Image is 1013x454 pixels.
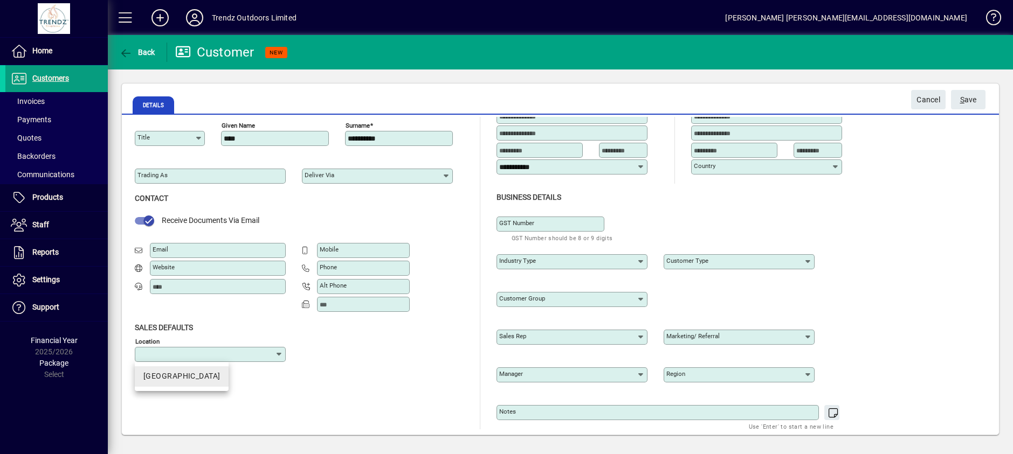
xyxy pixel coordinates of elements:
span: Staff [32,220,49,229]
mat-label: Customer group [499,295,545,302]
mat-label: Deliver via [305,171,334,179]
span: Back [119,48,155,57]
span: Business details [497,193,561,201]
span: S [960,95,964,104]
a: Backorders [5,147,108,165]
div: Customer [175,44,254,61]
mat-label: Email [153,246,168,253]
span: Products [32,193,63,201]
span: Payments [11,115,51,124]
mat-label: Website [153,263,175,271]
button: Back [116,43,158,62]
span: Home [32,46,52,55]
button: Profile [177,8,212,27]
mat-label: Sales rep [499,332,526,340]
div: [GEOGRAPHIC_DATA] [143,371,220,382]
span: Financial Year [31,336,78,345]
div: Trendz Outdoors Limited [212,9,297,26]
mat-hint: GST Number should be 8 or 9 digits [512,232,613,244]
mat-label: Country [694,162,715,170]
span: Settings [32,275,60,284]
span: Cancel [916,91,940,109]
mat-option: New Plymouth [135,366,229,387]
span: Receive Documents Via Email [162,216,259,225]
a: Products [5,184,108,211]
span: Communications [11,170,74,179]
a: Settings [5,267,108,294]
span: Package [39,359,68,367]
mat-label: Location [135,337,160,345]
mat-label: Notes [499,408,516,415]
button: Add [143,8,177,27]
mat-label: Phone [320,263,337,271]
mat-label: Mobile [320,246,339,253]
a: Support [5,294,108,321]
span: Invoices [11,97,45,106]
span: ave [960,91,977,109]
span: Sales defaults [135,323,193,332]
a: Reports [5,239,108,266]
mat-label: Title [137,134,150,141]
a: Payments [5,110,108,129]
mat-label: Region [666,370,685,378]
div: [PERSON_NAME] [PERSON_NAME][EMAIL_ADDRESS][DOMAIN_NAME] [725,9,967,26]
mat-label: Surname [346,122,370,129]
mat-label: Customer type [666,257,708,264]
app-page-header-button: Back [108,43,167,62]
mat-label: GST Number [499,219,534,227]
span: Backorders [11,152,56,160]
span: Support [32,303,59,311]
button: Cancel [911,90,946,109]
mat-label: Industry type [499,257,536,264]
mat-label: Given name [222,122,255,129]
span: Quotes [11,134,42,142]
a: Communications [5,165,108,184]
mat-hint: Use 'Enter' to start a new line [749,420,833,432]
span: Details [133,96,174,114]
button: Save [951,90,986,109]
mat-label: Alt Phone [320,282,347,289]
mat-label: Marketing/ Referral [666,332,720,340]
a: Quotes [5,129,108,147]
mat-label: Manager [499,370,523,378]
mat-label: Trading as [137,171,168,179]
a: Home [5,38,108,65]
span: Customers [32,74,69,82]
a: Knowledge Base [978,2,1000,37]
span: NEW [270,49,283,56]
a: Staff [5,212,108,239]
span: Contact [135,194,168,202]
span: Reports [32,248,59,256]
a: Invoices [5,92,108,110]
